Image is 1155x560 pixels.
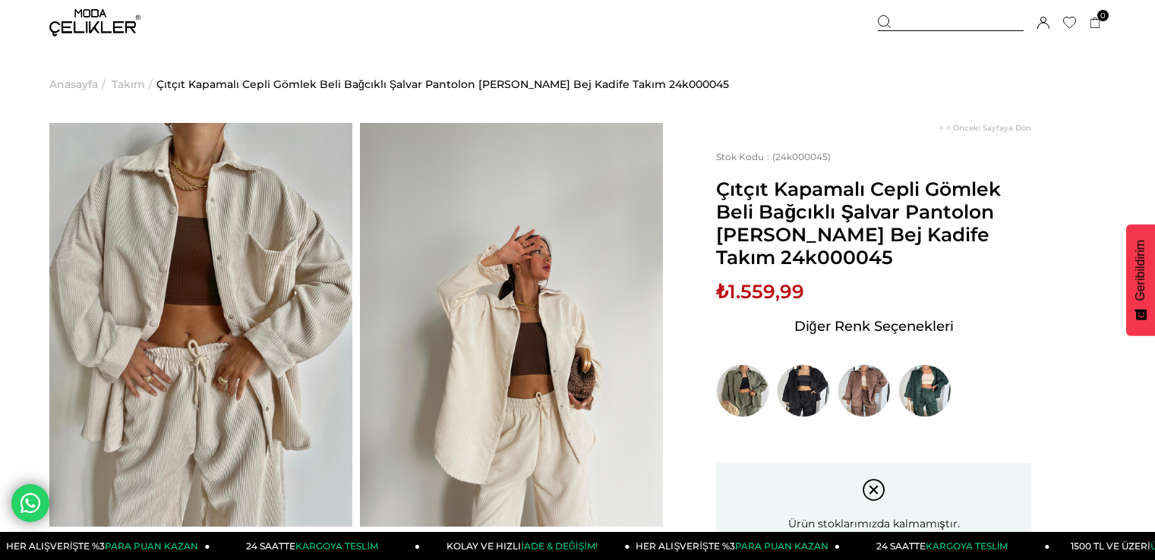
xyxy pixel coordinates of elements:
img: Çıtçıt Kapamalı Cepli Gömlek Beli Bağcıklı Şalvar Pantolon Dante Kadın Haki Kadife Takım 24k000045 [716,364,769,417]
span: PARA PUAN KAZAN [105,540,198,552]
div: Ürün stoklarımızda kalmamıştır. [716,463,1031,546]
span: Diğer Renk Seçenekleri [794,314,954,338]
a: 24 SAATTEKARGOYA TESLİM [210,532,421,560]
a: Anasayfa [49,46,98,123]
a: KOLAY VE HIZLIİADE & DEĞİŞİM! [420,532,630,560]
li: > [112,46,156,123]
img: logo [49,9,140,36]
a: Çıtçıt Kapamalı Cepli Gömlek Beli Bağcıklı Şalvar Pantolon [PERSON_NAME] Bej Kadife Takım 24k000045 [156,46,729,123]
span: Stok Kodu [716,151,772,162]
a: Takım [112,46,145,123]
img: Çıtçıt Kapamalı Cepli Gömlek Beli Bağcıklı Şalvar Pantolon Dante Kadın Zümrüt Kadife Takım 24k000045 [898,364,951,417]
a: 0 [1090,17,1101,29]
img: Çıtçıt Kapamalı Cepli Gömlek Beli Bağcıklı Şalvar Pantolon Dante Kadın Kahve Kadife Takım 24k000045 [838,364,891,417]
a: HER ALIŞVERİŞTE %3PARA PUAN KAZAN [630,532,841,560]
span: 0 [1097,10,1109,21]
span: Geribildirim [1134,240,1147,301]
a: 24 SAATTEKARGOYA TESLİM [840,532,1050,560]
span: ₺1.559,99 [716,280,804,303]
span: (24k000045) [716,151,831,162]
a: < < Önceki Sayfaya Dön [939,123,1031,133]
img: Çıtçıt Kapamalı Cepli Gömlek Beli Bağcıklı Şalvar Pantolon Dante Kadın Siyah Kadife Takım 24k000045 [777,364,830,417]
span: KARGOYA TESLİM [295,540,377,552]
img: Dante takım 24k000045 [49,123,352,527]
img: Dante takım 24k000045 [360,123,663,527]
span: KARGOYA TESLİM [926,540,1008,552]
span: İADE & DEĞİŞİM! [521,540,597,552]
span: Çıtçıt Kapamalı Cepli Gömlek Beli Bağcıklı Şalvar Pantolon [PERSON_NAME] Bej Kadife Takım 24k000045 [716,178,1031,269]
li: > [49,46,109,123]
button: Geribildirim - Show survey [1126,225,1155,336]
span: PARA PUAN KAZAN [735,540,828,552]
